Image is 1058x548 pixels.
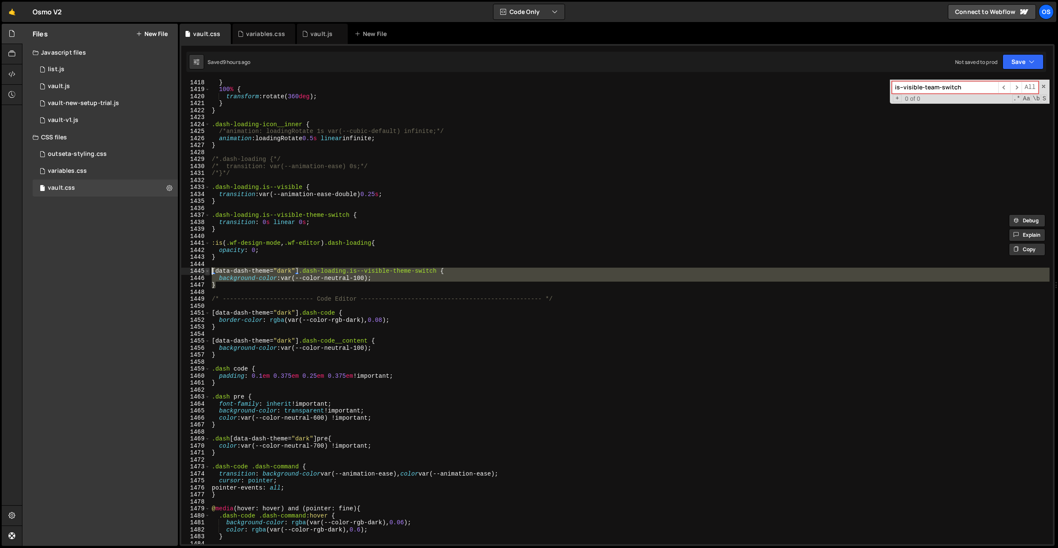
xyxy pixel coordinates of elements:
[181,128,210,135] div: 1425
[181,212,210,219] div: 1437
[181,457,210,464] div: 1472
[181,540,210,548] div: 1484
[181,365,210,373] div: 1459
[181,415,210,422] div: 1466
[181,191,210,198] div: 1434
[181,393,210,401] div: 1463
[902,95,924,102] span: 0 of 0
[1039,4,1054,19] a: Os
[181,491,210,498] div: 1477
[181,296,210,303] div: 1449
[181,177,210,184] div: 1432
[181,163,210,170] div: 1430
[181,533,210,540] div: 1483
[22,129,178,146] div: CSS files
[181,198,210,205] div: 1435
[181,310,210,317] div: 1451
[2,2,22,22] a: 🤙
[181,275,210,282] div: 1446
[181,86,210,93] div: 1419
[181,170,210,177] div: 1431
[1009,214,1045,227] button: Debug
[33,163,178,180] div: 16596/45154.css
[181,331,210,338] div: 1454
[181,240,210,247] div: 1441
[181,421,210,429] div: 1467
[181,93,210,100] div: 1420
[181,156,210,163] div: 1429
[181,317,210,324] div: 1452
[33,78,178,95] div: 16596/45133.js
[310,30,332,38] div: vault.js
[33,112,178,129] div: 16596/45132.js
[181,289,210,296] div: 1448
[955,58,997,66] div: Not saved to prod
[48,83,70,90] div: vault.js
[493,4,565,19] button: Code Only
[1003,54,1044,69] button: Save
[48,66,64,73] div: list.js
[48,150,107,158] div: outseta-styling.css
[893,94,902,102] span: Toggle Replace mode
[1009,243,1045,256] button: Copy
[181,498,210,506] div: 1478
[892,81,998,94] input: Search for
[181,373,210,380] div: 1460
[181,268,210,275] div: 1445
[136,30,168,37] button: New File
[208,58,251,66] div: Saved
[181,351,210,359] div: 1457
[181,379,210,387] div: 1461
[181,282,210,289] div: 1447
[48,100,119,107] div: vault-new-setup-trial.js
[181,387,210,394] div: 1462
[1032,94,1041,103] span: Whole Word Search
[22,44,178,61] div: Javascript files
[998,81,1010,94] span: ​
[181,233,210,240] div: 1440
[181,449,210,457] div: 1471
[1022,94,1031,103] span: CaseSensitive Search
[181,247,210,254] div: 1442
[181,219,210,226] div: 1438
[181,324,210,331] div: 1453
[181,471,210,478] div: 1474
[181,526,210,534] div: 1482
[33,146,178,163] div: 16596/45156.css
[48,167,87,175] div: variables.css
[181,142,210,149] div: 1427
[1012,94,1021,103] span: RegExp Search
[181,484,210,492] div: 1476
[223,58,251,66] div: 9 hours ago
[181,519,210,526] div: 1481
[181,121,210,128] div: 1424
[181,303,210,310] div: 1450
[948,4,1036,19] a: Connect to Webflow
[181,79,210,86] div: 1418
[181,435,210,443] div: 1469
[181,184,210,191] div: 1433
[1041,94,1047,103] span: Search In Selection
[1009,229,1045,241] button: Explain
[181,407,210,415] div: 1465
[181,338,210,345] div: 1455
[1010,81,1022,94] span: ​
[181,226,210,233] div: 1439
[181,261,210,268] div: 1444
[181,205,210,212] div: 1436
[33,7,62,17] div: Osmo V2
[181,505,210,512] div: 1479
[181,359,210,366] div: 1458
[181,100,210,107] div: 1421
[33,61,178,78] div: 16596/45151.js
[48,184,75,192] div: vault.css
[355,30,390,38] div: New File
[181,429,210,436] div: 1468
[33,95,178,112] div: 16596/45152.js
[246,30,285,38] div: variables.css
[181,135,210,142] div: 1426
[193,30,220,38] div: vault.css
[181,512,210,520] div: 1480
[181,401,210,408] div: 1464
